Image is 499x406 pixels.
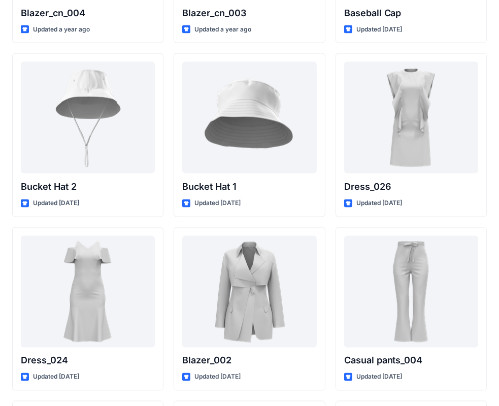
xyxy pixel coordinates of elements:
a: Dress_026 [344,62,478,174]
p: Blazer_cn_004 [21,6,155,20]
a: Casual pants_004 [344,236,478,348]
p: Bucket Hat 2 [21,180,155,194]
a: Dress_024 [21,236,155,348]
p: Blazer_002 [182,354,316,368]
p: Casual pants_004 [344,354,478,368]
p: Updated [DATE] [356,24,403,35]
p: Updated [DATE] [33,198,79,209]
p: Updated [DATE] [33,372,79,383]
a: Bucket Hat 2 [21,62,155,174]
a: Blazer_002 [182,236,316,348]
a: Bucket Hat 1 [182,62,316,174]
p: Updated [DATE] [356,198,403,209]
p: Bucket Hat 1 [182,180,316,194]
p: Updated a year ago [194,24,251,35]
p: Updated [DATE] [356,372,403,383]
p: Baseball Cap [344,6,478,20]
p: Updated [DATE] [194,198,241,209]
p: Dress_024 [21,354,155,368]
p: Blazer_cn_003 [182,6,316,20]
p: Updated a year ago [33,24,90,35]
p: Dress_026 [344,180,478,194]
p: Updated [DATE] [194,372,241,383]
